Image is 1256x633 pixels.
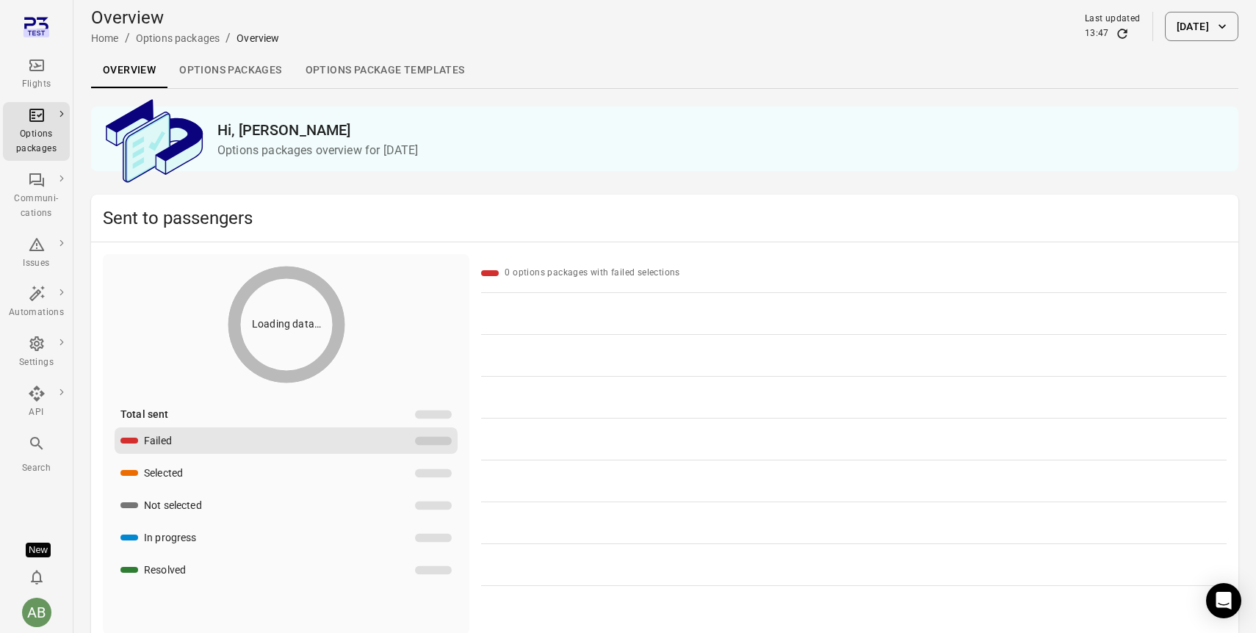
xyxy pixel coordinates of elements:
[115,427,458,454] button: Failed
[9,192,64,221] div: Communi-cations
[505,266,679,281] div: 0 options packages with failed selections
[237,31,279,46] div: Overview
[16,592,57,633] button: Aslaug Bjarnadottir
[125,29,130,47] li: /
[91,53,1238,88] div: Local navigation
[167,53,293,88] a: Options packages
[1085,26,1109,41] div: 13:47
[3,330,70,375] a: Settings
[217,118,1227,142] h2: Hi, [PERSON_NAME]
[144,433,172,448] div: Failed
[120,407,169,422] div: Total sent
[294,53,477,88] a: Options package Templates
[144,563,186,577] div: Resolved
[9,305,64,320] div: Automations
[252,318,321,330] text: Loading data…
[9,127,64,156] div: Options packages
[225,29,231,47] li: /
[3,231,70,275] a: Issues
[3,52,70,96] a: Flights
[3,167,70,225] a: Communi-cations
[91,53,167,88] a: Overview
[9,461,64,476] div: Search
[22,563,51,592] button: Notifications
[115,557,458,583] button: Resolved
[9,355,64,370] div: Settings
[3,380,70,424] a: API
[1206,583,1241,618] div: Open Intercom Messenger
[9,77,64,92] div: Flights
[91,6,280,29] h1: Overview
[91,29,280,47] nav: Breadcrumbs
[26,543,51,557] div: Tooltip anchor
[22,598,51,627] div: AB
[144,498,202,513] div: Not selected
[115,460,458,486] button: Selected
[136,32,220,44] a: Options packages
[103,206,1227,230] h2: Sent to passengers
[9,256,64,271] div: Issues
[91,32,119,44] a: Home
[144,530,197,545] div: In progress
[9,405,64,420] div: API
[1085,12,1141,26] div: Last updated
[115,524,458,551] button: In progress
[1165,12,1238,41] button: [DATE]
[217,142,1227,159] p: Options packages overview for [DATE]
[144,466,183,480] div: Selected
[3,430,70,480] button: Search
[1115,26,1130,41] button: Refresh data
[115,492,458,518] button: Not selected
[3,281,70,325] a: Automations
[3,102,70,161] a: Options packages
